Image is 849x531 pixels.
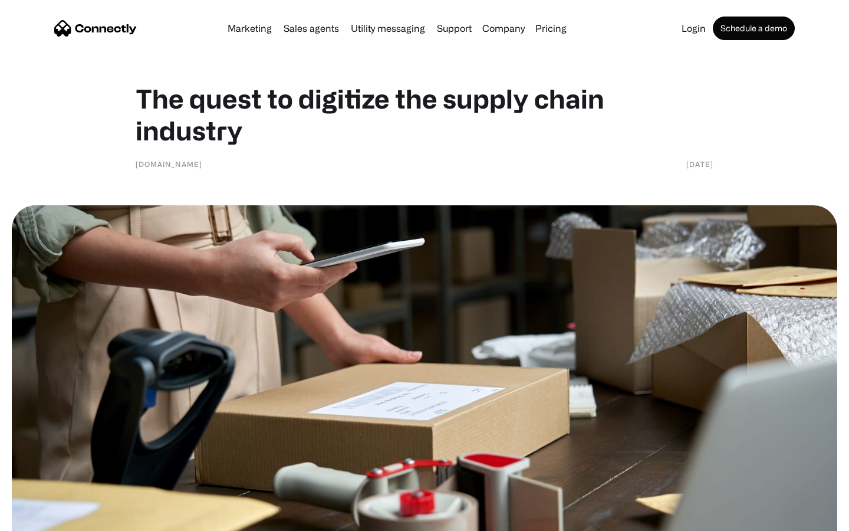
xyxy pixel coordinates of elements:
[479,20,528,37] div: Company
[279,24,344,33] a: Sales agents
[686,158,713,170] div: [DATE]
[531,24,571,33] a: Pricing
[223,24,277,33] a: Marketing
[136,158,202,170] div: [DOMAIN_NAME]
[346,24,430,33] a: Utility messaging
[12,510,71,527] aside: Language selected: English
[713,17,795,40] a: Schedule a demo
[677,24,710,33] a: Login
[136,83,713,146] h1: The quest to digitize the supply chain industry
[24,510,71,527] ul: Language list
[54,19,137,37] a: home
[432,24,476,33] a: Support
[482,20,525,37] div: Company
